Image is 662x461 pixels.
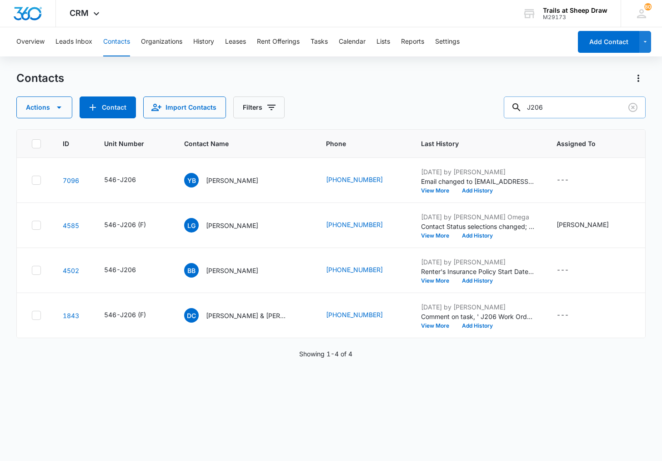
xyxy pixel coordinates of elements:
h1: Contacts [16,71,64,85]
button: Actions [16,96,72,118]
button: Leads Inbox [55,27,92,56]
p: [DATE] by [PERSON_NAME] [421,257,535,267]
span: Assigned To [557,139,612,148]
button: Leases [225,27,246,56]
span: YB [184,173,199,187]
p: [DATE] by [PERSON_NAME] [421,167,535,177]
a: Navigate to contact details page for Yulonda Braband [63,177,79,184]
div: Phone - (970) 381-8689 - Select to Edit Field [326,220,399,231]
button: History [193,27,214,56]
div: 546-J206 [104,175,136,184]
button: Clear [626,100,640,115]
button: Import Contacts [143,96,226,118]
button: Calendar [339,27,366,56]
button: Rent Offerings [257,27,300,56]
button: Add Contact [578,31,639,53]
div: 546-J206 (F) [104,220,146,229]
div: Assigned To - - Select to Edit Field [557,175,585,186]
p: [PERSON_NAME] [206,221,258,230]
span: LG [184,218,199,233]
span: 80 [644,3,652,10]
p: [PERSON_NAME] [206,266,258,275]
div: --- [557,175,569,186]
span: Unit Number [104,139,162,148]
div: Contact Name - Bethany Braband - Select to Edit Field [184,263,275,278]
p: Comment on task, ' J206 Work Order ' "Moved strike plate back to help the latch to lock better, a... [421,312,535,321]
button: Settings [435,27,460,56]
p: Contact Status selections changed; None was removed and Former Resident was added. [421,222,535,231]
div: [PERSON_NAME] [557,220,609,229]
div: account id [543,14,607,20]
p: [PERSON_NAME] [206,176,258,185]
a: [PHONE_NUMBER] [326,220,383,229]
button: View More [421,188,456,193]
span: BB [184,263,199,278]
button: Add History [456,233,499,238]
span: DC [184,308,199,323]
div: notifications count [644,3,652,10]
a: [PHONE_NUMBER] [326,175,383,184]
div: Unit Number - 546-J206 - Select to Edit Field [104,265,152,276]
button: Add Contact [80,96,136,118]
div: Assigned To - - Select to Edit Field [557,265,585,276]
div: Unit Number - 546-J206 (F) - Select to Edit Field [104,310,162,321]
div: Assigned To - Sydnee Powell - Select to Edit Field [557,220,625,231]
button: Add History [456,278,499,284]
button: View More [421,233,456,238]
button: Add History [456,323,499,329]
span: ID [63,139,69,148]
button: Overview [16,27,45,56]
button: View More [421,278,456,284]
p: [DATE] by [PERSON_NAME] Omega [421,212,535,222]
button: Filters [233,96,285,118]
button: Add History [456,188,499,193]
div: Phone - (970) 584-6331 - Select to Edit Field [326,265,399,276]
button: View More [421,323,456,329]
button: Organizations [141,27,182,56]
span: Contact Name [184,139,291,148]
button: Tasks [311,27,328,56]
button: Actions [631,71,646,86]
p: Showing 1-4 of 4 [299,349,352,359]
div: Assigned To - - Select to Edit Field [557,310,585,321]
button: Lists [376,27,390,56]
div: --- [557,265,569,276]
p: [DATE] by [PERSON_NAME] [421,302,535,312]
div: Contact Name - Yulonda Braband - Select to Edit Field [184,173,275,187]
a: [PHONE_NUMBER] [326,265,383,274]
a: [PHONE_NUMBER] [326,310,383,319]
button: Contacts [103,27,130,56]
p: [PERSON_NAME] & [PERSON_NAME] [206,311,288,320]
p: Renter's Insurance Policy Start Date changed from [DATE] to [DATE]. [421,267,535,276]
div: Unit Number - 546-J206 - Select to Edit Field [104,175,152,186]
span: Last History [421,139,522,148]
p: Email changed to [EMAIL_ADDRESS][DOMAIN_NAME]. [421,177,535,186]
div: Unit Number - 546-J206 (F) - Select to Edit Field [104,220,162,231]
button: Reports [401,27,424,56]
span: CRM [70,8,89,18]
a: Navigate to contact details page for Daniel Castaneda Lopez & Lesly Ayala Rocha [63,312,79,319]
div: Contact Name - Lilianna Gallardo - Select to Edit Field [184,218,275,233]
a: Navigate to contact details page for Lilianna Gallardo [63,222,79,229]
div: --- [557,310,569,321]
div: Phone - (970) 534-8509 - Select to Edit Field [326,310,399,321]
div: 546-J206 (F) [104,310,146,319]
div: Phone - (970) 576-5122 - Select to Edit Field [326,175,399,186]
div: 546-J206 [104,265,136,274]
span: Phone [326,139,386,148]
div: account name [543,7,607,14]
input: Search Contacts [504,96,646,118]
a: Navigate to contact details page for Bethany Braband [63,267,79,274]
div: Contact Name - Daniel Castaneda Lopez & Lesly Ayala Rocha - Select to Edit Field [184,308,304,323]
